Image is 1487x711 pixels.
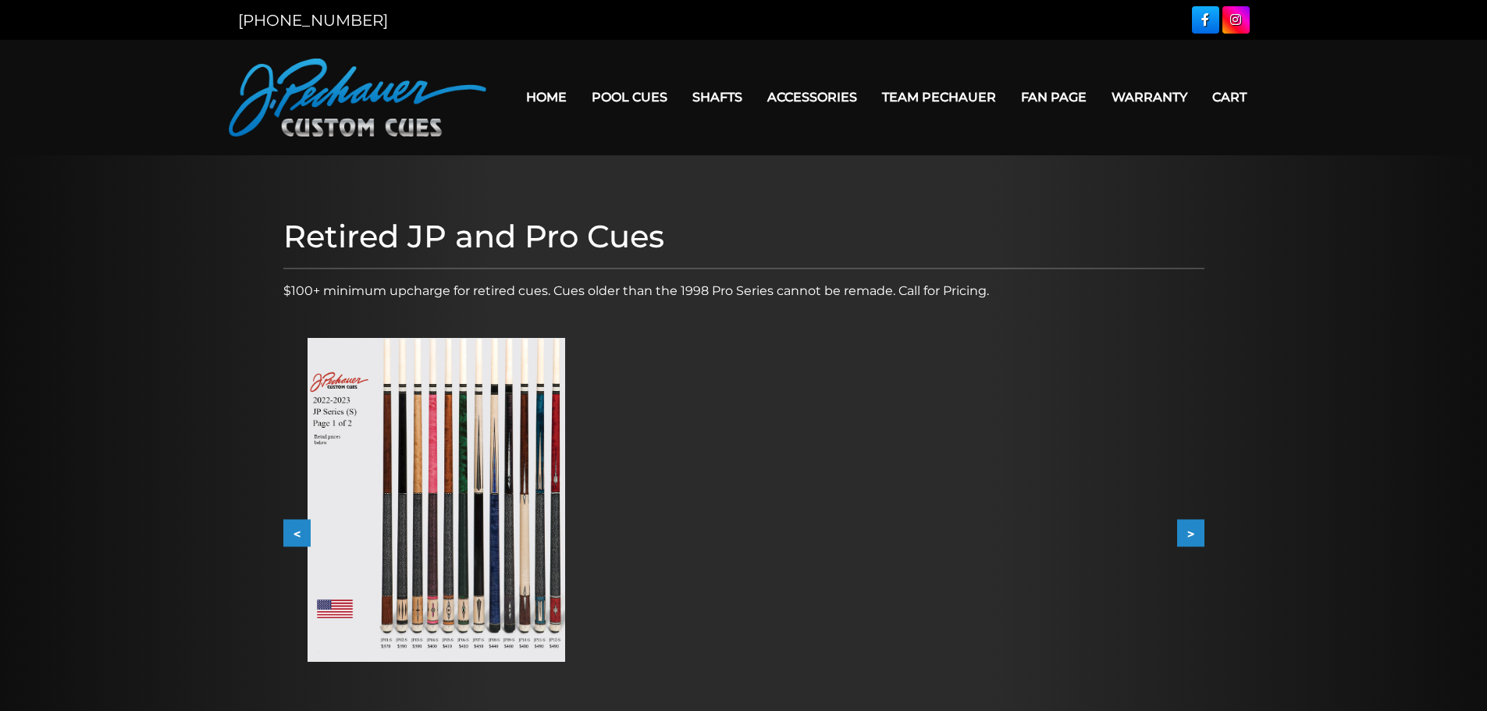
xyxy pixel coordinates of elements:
[579,77,680,117] a: Pool Cues
[238,11,388,30] a: [PHONE_NUMBER]
[680,77,755,117] a: Shafts
[283,282,1204,300] p: $100+ minimum upcharge for retired cues. Cues older than the 1998 Pro Series cannot be remade. Ca...
[1200,77,1259,117] a: Cart
[1009,77,1099,117] a: Fan Page
[283,520,1204,547] div: Carousel Navigation
[870,77,1009,117] a: Team Pechauer
[1177,520,1204,547] button: >
[283,218,1204,255] h1: Retired JP and Pro Cues
[514,77,579,117] a: Home
[755,77,870,117] a: Accessories
[229,59,486,137] img: Pechauer Custom Cues
[1099,77,1200,117] a: Warranty
[283,520,311,547] button: <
